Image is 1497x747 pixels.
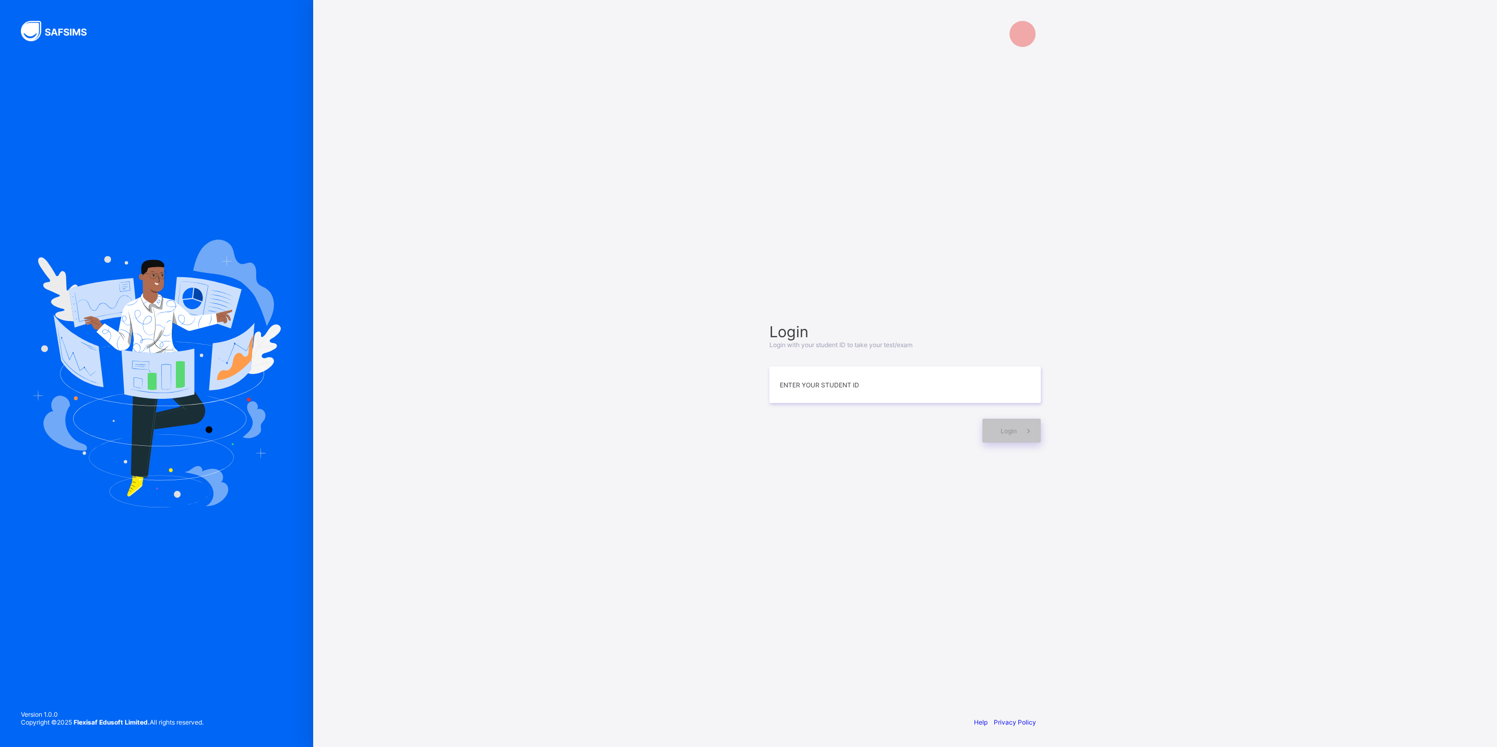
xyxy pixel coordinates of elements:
a: Privacy Policy [994,718,1036,726]
img: SAFSIMS Logo [21,21,99,41]
span: Copyright © 2025 All rights reserved. [21,718,204,726]
img: Hero Image [32,240,281,507]
span: Login with your student ID to take your test/exam [769,341,912,349]
a: Help [974,718,988,726]
span: Version 1.0.0 [21,710,204,718]
span: Login [769,323,1041,341]
span: Login [1001,427,1017,435]
strong: Flexisaf Edusoft Limited. [74,718,150,726]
